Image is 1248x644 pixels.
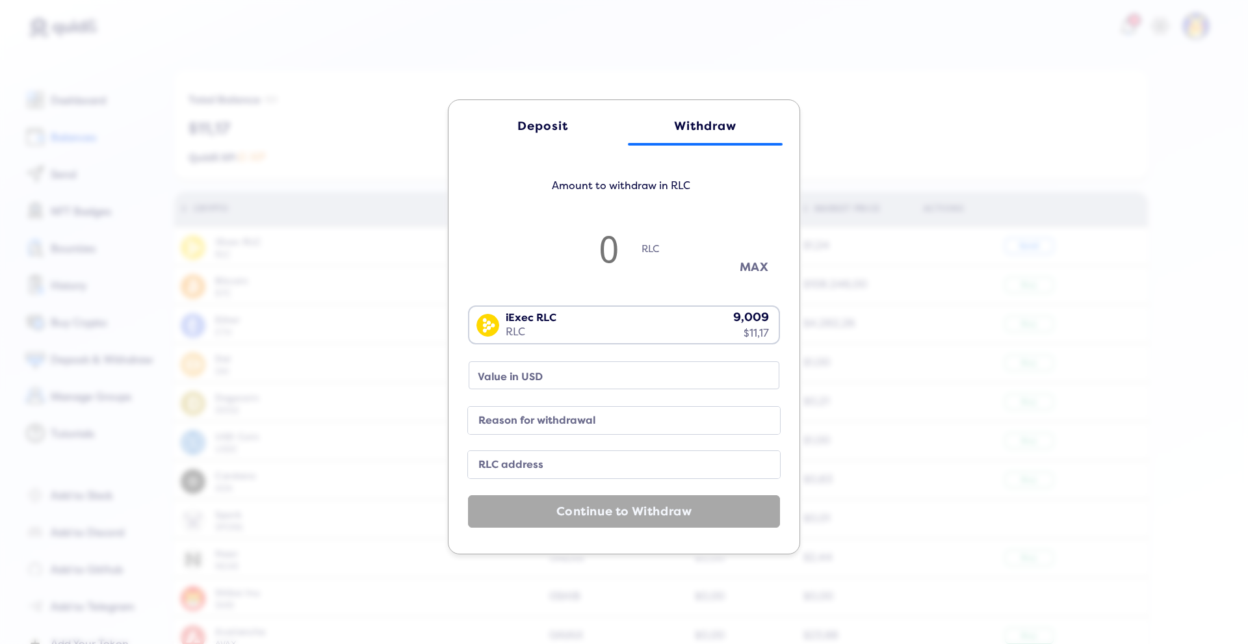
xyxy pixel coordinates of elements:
button: MAX [721,257,786,278]
a: Withdraw [628,107,783,146]
div: $11,17 [733,326,769,341]
div: iExec RLC [506,311,556,325]
button: Continue to Withdraw [468,495,780,528]
input: 0 [577,227,642,270]
div: RLC [506,325,556,339]
input: Search for option [471,342,772,358]
span: RLC [642,244,672,290]
img: RLC [476,314,499,337]
div: 9,009 [733,309,769,326]
input: none [469,361,779,389]
label: Reason for withdrawal [473,412,754,430]
div: Withdraw [641,120,770,133]
a: Deposit [465,107,620,146]
h5: Amount to withdraw in RLC [465,175,777,209]
div: Search for option [468,305,780,344]
div: Deposit [478,120,607,133]
label: RLC address [473,456,754,474]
